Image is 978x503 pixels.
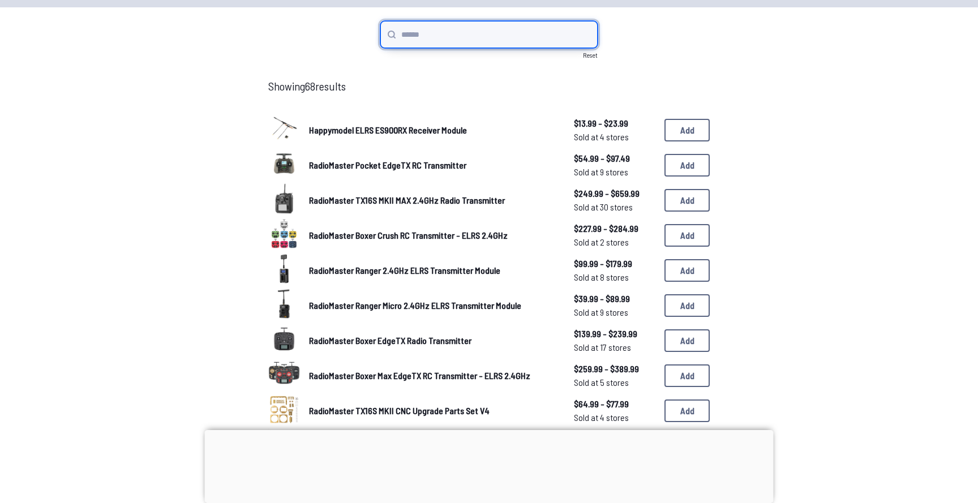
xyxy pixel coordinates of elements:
[268,393,300,425] img: image
[309,195,505,205] span: RadioMaster TX16S MKII MAX 2.4GHz Radio Transmitter
[574,306,655,319] span: Sold at 9 stores
[309,335,471,346] span: RadioMaster Boxer EdgeTX Radio Transmitter
[309,230,508,240] span: RadioMaster Boxer Crush RC Transmitter - ELRS 2.4GHz
[574,130,655,144] span: Sold at 4 stores
[309,123,556,137] a: Happymodel ELRS ES900RX Receiver Module
[309,160,466,170] span: RadioMaster Pocket EdgeTX RC Transmitter
[309,334,556,347] a: RadioMaster Boxer EdgeTX Radio Transmitter
[574,376,655,389] span: Sold at 5 stores
[309,370,530,381] span: RadioMaster Boxer Max EdgeTX RC Transmitter - ELRS 2.4GHz
[574,362,655,376] span: $259.99 - $389.99
[574,165,655,179] span: Sold at 9 stores
[309,299,556,312] a: RadioMaster Ranger Micro 2.4GHz ELRS Transmitter Module
[268,113,300,148] a: image
[574,292,655,306] span: $39.99 - $89.99
[574,152,655,165] span: $54.99 - $97.49
[574,341,655,354] span: Sold at 17 stores
[309,229,556,242] a: RadioMaster Boxer Crush RC Transmitter - ELRS 2.4GHz
[664,294,710,317] button: Add
[664,154,710,177] button: Add
[268,113,300,144] img: image
[664,224,710,247] button: Add
[574,117,655,130] span: $13.99 - $23.99
[268,288,300,323] a: image
[268,183,300,218] a: image
[664,399,710,422] button: Add
[268,183,300,214] img: image
[309,300,521,311] span: RadioMaster Ranger Micro 2.4GHz ELRS Transmitter Module
[268,148,300,179] img: image
[583,51,598,59] a: Reset
[309,404,556,418] a: RadioMaster TX16S MKII CNC Upgrade Parts Set V4
[268,358,300,390] img: image
[268,323,300,355] img: image
[268,218,300,250] img: image
[309,124,467,135] span: Happymodel ELRS ES900RX Receiver Module
[574,411,655,424] span: Sold at 4 stores
[574,257,655,270] span: $99.99 - $179.99
[268,78,710,94] p: Showing 68 results
[309,264,556,277] a: RadioMaster Ranger 2.4GHz ELRS Transmitter Module
[664,364,710,387] button: Add
[574,397,655,411] span: $64.99 - $77.99
[268,253,300,285] img: image
[664,259,710,282] button: Add
[574,200,655,214] span: Sold at 30 stores
[664,119,710,141] button: Add
[574,222,655,235] span: $227.99 - $284.99
[205,430,774,500] iframe: Advertisement
[664,329,710,352] button: Add
[574,235,655,249] span: Sold at 2 stores
[664,189,710,212] button: Add
[574,187,655,200] span: $249.99 - $659.99
[268,358,300,393] a: image
[268,393,300,428] a: image
[309,265,500,276] span: RadioMaster Ranger 2.4GHz ELRS Transmitter Module
[309,158,556,172] a: RadioMaster Pocket EdgeTX RC Transmitter
[309,194,556,207] a: RadioMaster TX16S MKII MAX 2.4GHz Radio Transmitter
[574,270,655,284] span: Sold at 8 stores
[309,369,556,382] a: RadioMaster Boxer Max EdgeTX RC Transmitter - ELRS 2.4GHz
[268,218,300,253] a: image
[268,253,300,288] a: image
[574,327,655,341] span: $139.99 - $239.99
[268,428,300,460] img: image
[268,428,300,463] a: image
[309,405,490,416] span: RadioMaster TX16S MKII CNC Upgrade Parts Set V4
[268,148,300,183] a: image
[268,288,300,320] img: image
[268,323,300,358] a: image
